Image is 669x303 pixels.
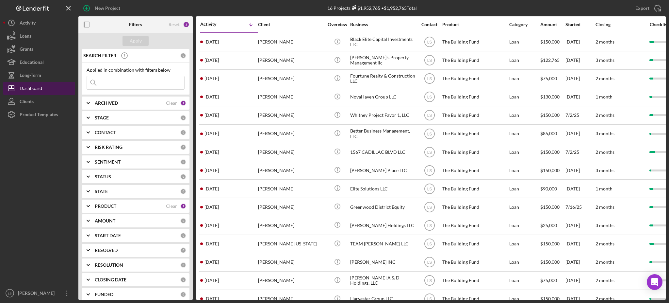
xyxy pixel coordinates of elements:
[180,130,186,135] div: 0
[350,107,416,124] div: Whitney Project Favor 1, LLC
[565,107,595,124] div: 7/2/25
[95,204,116,209] b: PRODUCT
[596,241,614,246] time: 2 months
[83,53,116,58] b: SEARCH FILTER
[204,296,219,301] time: 2025-08-25 21:03
[258,107,323,124] div: [PERSON_NAME]
[442,198,508,216] div: The Building Fund
[258,217,323,234] div: [PERSON_NAME]
[565,125,595,142] div: [DATE]
[540,131,557,136] span: $85,000
[565,254,595,271] div: [DATE]
[540,241,560,246] span: $150,000
[3,29,75,43] button: Loans
[204,259,219,265] time: 2025-08-27 01:02
[427,278,432,283] text: LS
[95,100,118,106] b: ARCHIVED
[442,180,508,197] div: The Building Fund
[442,162,508,179] div: The Building Fund
[8,292,12,295] text: LS
[442,88,508,106] div: The Building Fund
[20,43,33,57] div: Grants
[596,39,614,45] time: 2 months
[20,82,42,97] div: Dashboard
[442,217,508,234] div: The Building Fund
[204,186,219,191] time: 2025-09-01 12:23
[204,94,219,99] time: 2025-09-04 09:52
[20,108,58,123] div: Product Templates
[629,2,666,15] button: Export
[95,277,126,282] b: CLOSING DATE
[3,108,75,121] button: Product Templates
[540,186,557,191] span: $90,000
[3,82,75,95] button: Dashboard
[442,52,508,69] div: The Building Fund
[20,16,36,31] div: Activity
[647,274,662,290] div: Open Intercom Messenger
[596,259,614,265] time: 2 months
[20,29,31,44] div: Loans
[509,198,540,216] div: Loan
[327,5,417,11] div: 16 Projects • $1,952,765 Total
[596,277,614,283] time: 2 months
[350,235,416,253] div: TEAM [PERSON_NAME] LLC
[95,115,109,120] b: STAGE
[565,272,595,289] div: [DATE]
[540,39,560,45] span: $150,000
[509,70,540,87] div: Loan
[540,296,560,301] span: $150,000
[95,292,113,297] b: FUNDED
[509,125,540,142] div: Loan
[427,205,432,209] text: LS
[565,198,595,216] div: 7/16/25
[509,272,540,289] div: Loan
[350,254,416,271] div: [PERSON_NAME] INC
[509,52,540,69] div: Loan
[180,115,186,121] div: 0
[596,57,614,63] time: 3 months
[95,262,123,268] b: RESOLUTION
[427,297,432,301] text: LS
[180,100,186,106] div: 1
[3,287,75,300] button: LS[PERSON_NAME]
[540,277,557,283] span: $75,000
[350,22,416,27] div: Business
[204,131,219,136] time: 2025-09-02 19:33
[130,36,142,46] div: Apply
[596,204,614,210] time: 2 months
[20,69,41,83] div: Long-Term
[540,204,560,210] span: $150,000
[540,112,560,118] span: $150,000
[166,204,177,209] div: Clear
[442,70,508,87] div: The Building Fund
[565,180,595,197] div: [DATE]
[596,296,614,301] time: 2 months
[509,33,540,51] div: Loan
[258,162,323,179] div: [PERSON_NAME]
[204,113,219,118] time: 2025-09-03 05:21
[258,198,323,216] div: [PERSON_NAME]
[350,198,416,216] div: Greenwood District Equity
[129,22,142,27] b: Filters
[596,186,612,191] time: 1 month
[204,205,219,210] time: 2025-08-29 01:05
[3,43,75,56] a: Grants
[3,56,75,69] button: Educational
[565,235,595,253] div: [DATE]
[204,150,219,155] time: 2025-09-02 18:13
[180,292,186,297] div: 0
[509,180,540,197] div: Loan
[180,203,186,209] div: 1
[180,218,186,224] div: 0
[258,125,323,142] div: [PERSON_NAME]
[3,69,75,82] a: Long-Term
[540,223,557,228] span: $25,000
[596,168,614,173] time: 3 months
[258,180,323,197] div: [PERSON_NAME]
[427,77,432,81] text: LS
[442,125,508,142] div: The Building Fund
[540,149,560,155] span: $150,000
[350,162,416,179] div: [PERSON_NAME] Place LLC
